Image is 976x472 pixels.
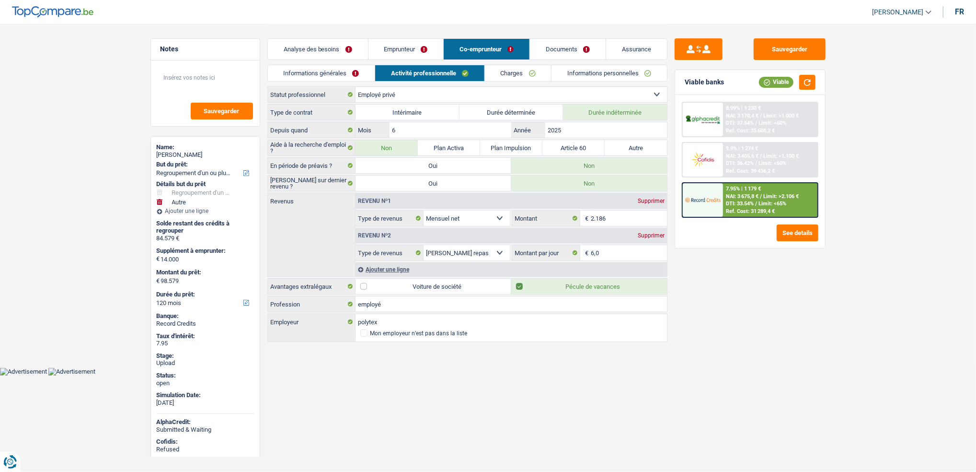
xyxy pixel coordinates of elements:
label: Article 60 [542,140,605,155]
span: € [157,255,160,263]
label: Type de revenus [356,245,424,260]
div: Solde restant des crédits à regrouper [157,220,254,235]
span: € [157,277,160,285]
span: DTI: 33.54% [726,201,754,207]
button: Sauvegarder [191,103,253,119]
div: Status: [157,372,254,379]
label: Non [356,140,418,155]
label: Montant [512,211,580,226]
div: Record Credits [157,320,254,328]
div: Viable [759,77,793,87]
div: [DATE] [157,399,254,407]
button: Sauvegarder [754,38,826,60]
label: Type de contrat [268,105,356,120]
div: Taux d'intérêt: [157,332,254,340]
span: Sauvegarder [204,108,240,114]
input: Cherchez votre employeur [356,314,667,330]
span: NAI: 3 405,6 € [726,153,758,159]
span: [PERSON_NAME] [872,8,923,16]
label: En période de préavis ? [268,158,356,173]
a: Co-emprunteur [444,39,529,59]
label: Mois [356,122,390,138]
div: 7.95 [157,340,254,347]
div: Upload [157,359,254,367]
div: fr [955,7,964,16]
span: NAI: 3 675,8 € [726,193,758,200]
div: 8.99% | 1 230 € [726,105,761,111]
div: 84.579 € [157,235,254,242]
label: Avantages extralégaux [268,279,356,294]
label: Durée du prêt: [157,291,252,298]
label: Intérimaire [356,105,459,120]
div: Revenu nº1 [356,198,393,204]
a: Documents [530,39,606,59]
div: Supprimer [635,233,667,238]
div: Stage: [157,352,254,360]
span: Limit: <65% [758,201,786,207]
input: MM [390,122,511,138]
div: 7.95% | 1 179 € [726,186,761,192]
span: Limit: <60% [758,120,786,126]
span: Limit: >2.106 € [763,193,799,200]
label: Aide à la recherche d'emploi ? [268,140,356,155]
h5: Notes [161,45,250,53]
label: Non [511,176,667,191]
label: Profession [268,296,356,312]
div: Mon employeur n’est pas dans la liste [370,330,467,336]
label: Plan Impulsion [480,140,542,155]
a: Charges [485,65,551,81]
label: Montant par jour [512,245,580,260]
label: Supplément à emprunter: [157,247,252,255]
span: Limit: >1.000 € [763,113,799,119]
div: Supprimer [635,198,667,204]
label: Durée indéterminée [563,105,667,120]
label: Durée déterminée [459,105,563,120]
img: Cofidis [685,151,721,168]
div: Refused [157,446,254,453]
span: / [760,153,762,159]
div: Ref. Cost: 35 608,2 € [726,128,775,134]
label: Non [511,158,667,173]
span: NAI: 3 170,4 € [726,113,758,119]
label: Type de revenus [356,211,424,226]
label: Pécule de vacances [511,279,667,294]
label: Année [511,122,545,138]
div: Simulation Date: [157,391,254,399]
div: Ref. Cost: 31 289,4 € [726,208,775,214]
div: open [157,379,254,387]
div: Viable banks [685,78,724,86]
span: Limit: <60% [758,160,786,166]
div: Cofidis: [157,438,254,446]
span: € [580,211,591,226]
label: Depuis quand [268,122,356,138]
span: DTI: 36.42% [726,160,754,166]
div: [PERSON_NAME] [157,151,254,159]
span: € [580,245,591,260]
a: [PERSON_NAME] [864,4,931,20]
span: / [755,120,757,126]
label: Employeur [268,314,356,330]
img: AlphaCredit [685,114,721,125]
div: 9.9% | 1 274 € [726,145,758,152]
button: See details [777,224,818,241]
span: Limit: >1.100 € [763,153,799,159]
label: Montant du prêt: [157,269,252,276]
label: Oui [356,158,511,173]
span: / [755,160,757,166]
div: Ajouter une ligne [356,262,667,276]
div: Name: [157,143,254,151]
a: Emprunteur [368,39,444,59]
img: TopCompare Logo [12,6,93,18]
div: Banque: [157,312,254,320]
a: Assurance [606,39,667,59]
div: Ajouter une ligne [157,208,254,214]
img: Record Credits [685,191,721,209]
div: AlphaCredit: [157,418,254,426]
label: Autre [605,140,667,155]
a: Informations générales [268,65,375,81]
label: Revenus [268,193,355,204]
img: Advertisement [48,368,95,376]
label: But du prêt: [157,161,252,168]
span: DTI: 37.54% [726,120,754,126]
span: / [760,193,762,200]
